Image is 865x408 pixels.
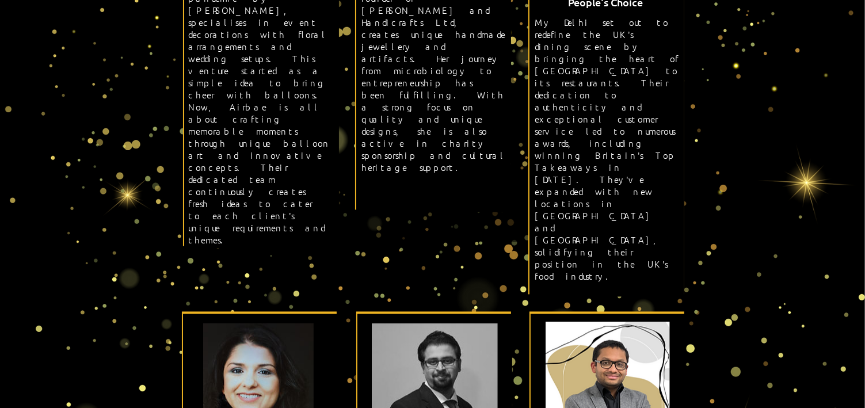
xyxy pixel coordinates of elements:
[535,16,680,282] span: My Delhi set out to redefine the UK's dining scene by bringing the heart of [GEOGRAPHIC_DATA] to ...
